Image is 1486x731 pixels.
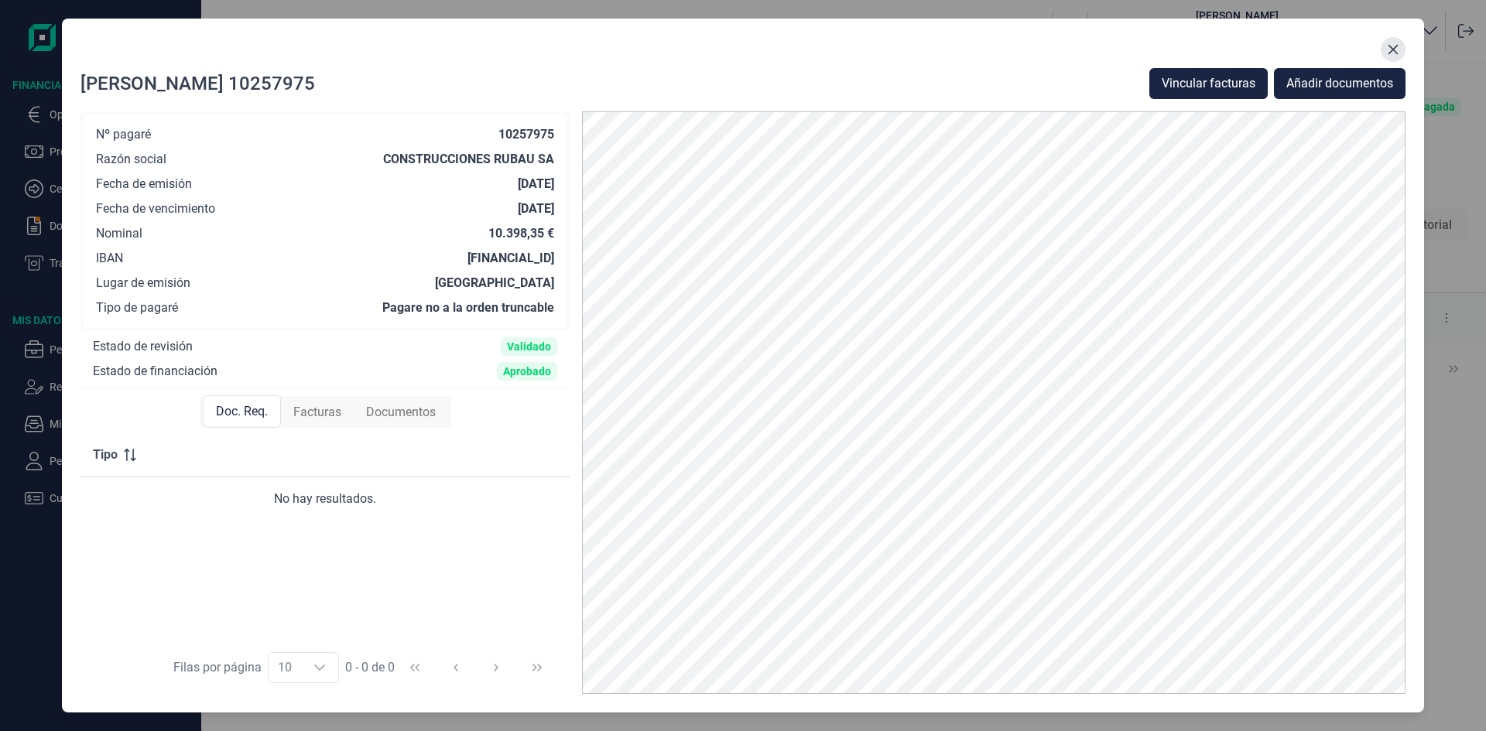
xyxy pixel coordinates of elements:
span: Doc. Req. [216,402,268,421]
div: Pagare no a la orden truncable [382,300,554,316]
div: Nº pagaré [96,127,151,142]
div: Validado [507,340,551,353]
div: Nominal [96,226,142,241]
button: Vincular facturas [1149,68,1268,99]
div: Aprobado [503,365,551,377]
div: Estado de revisión [93,339,193,354]
div: Doc. Req. [203,395,281,428]
button: First Page [396,649,433,686]
span: Añadir documentos [1286,74,1393,93]
div: [FINANCIAL_ID] [467,251,554,266]
div: Lugar de emisión [96,275,190,291]
button: Close [1381,37,1406,62]
div: 10.398,35 € [488,226,554,241]
span: Facturas [293,403,341,422]
span: Tipo [93,446,118,464]
div: Choose [301,653,338,682]
button: Añadir documentos [1274,68,1406,99]
div: No hay resultados. [93,490,557,508]
div: [PERSON_NAME] 10257975 [80,71,315,96]
button: Last Page [519,649,556,686]
div: CONSTRUCCIONES RUBAU SA [383,152,554,167]
div: Razón social [96,152,166,167]
button: Next Page [478,649,515,686]
div: [DATE] [518,201,554,217]
span: Documentos [366,403,436,422]
img: PDF Viewer [582,111,1406,695]
div: [DATE] [518,176,554,192]
div: Documentos [354,397,448,428]
div: 10257975 [498,127,554,142]
div: Fecha de vencimiento [96,201,215,217]
div: Facturas [281,397,354,428]
div: Estado de financiación [93,364,217,379]
button: Previous Page [437,649,474,686]
span: 0 - 0 de 0 [345,661,395,674]
div: Fecha de emisión [96,176,192,192]
div: [GEOGRAPHIC_DATA] [435,275,554,291]
span: Vincular facturas [1162,74,1255,93]
div: Filas por página [173,658,262,677]
div: IBAN [96,251,123,266]
div: Tipo de pagaré [96,300,178,316]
